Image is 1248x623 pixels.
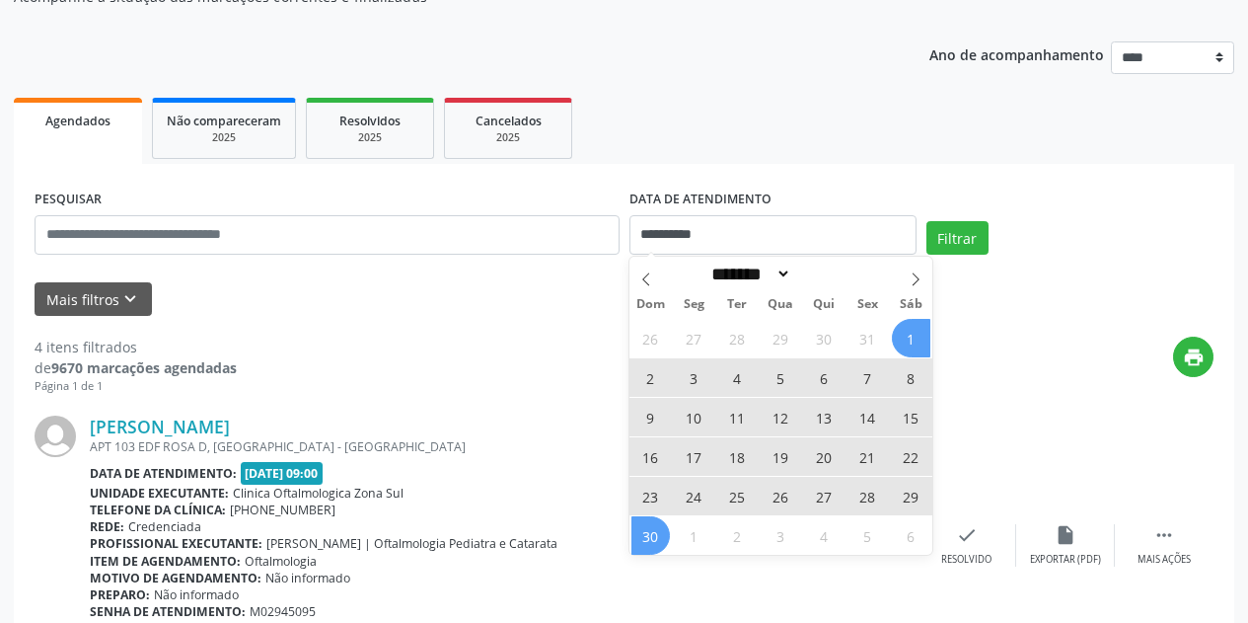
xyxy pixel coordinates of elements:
[805,319,844,357] span: Outubro 30, 2025
[675,437,713,476] span: Novembro 17, 2025
[476,113,542,129] span: Cancelados
[233,485,404,502] span: Clinica Oftalmologica Zona Sul
[128,518,201,535] span: Credenciada
[805,358,844,397] span: Novembro 6, 2025
[90,502,226,518] b: Telefone da clínica:
[631,398,670,436] span: Novembro 9, 2025
[167,130,281,145] div: 2025
[631,477,670,515] span: Novembro 23, 2025
[762,437,800,476] span: Novembro 19, 2025
[705,264,792,284] select: Month
[892,516,930,555] span: Dezembro 6, 2025
[35,185,102,215] label: PESQUISAR
[339,113,401,129] span: Resolvidos
[718,437,757,476] span: Novembro 18, 2025
[718,516,757,555] span: Dezembro 2, 2025
[629,185,771,215] label: DATA DE ATENDIMENTO
[167,113,281,129] span: Não compareceram
[672,298,715,311] span: Seg
[90,518,124,535] b: Rede:
[90,438,918,455] div: APT 103 EDF ROSA D, [GEOGRAPHIC_DATA] - [GEOGRAPHIC_DATA]
[90,416,230,437] a: [PERSON_NAME]
[718,477,757,515] span: Novembro 25, 2025
[35,416,76,457] img: img
[1173,337,1213,377] button: print
[926,221,989,255] button: Filtrar
[35,357,237,378] div: de
[631,516,670,555] span: Novembro 30, 2025
[230,502,335,518] span: [PHONE_NUMBER]
[892,437,930,476] span: Novembro 22, 2025
[805,477,844,515] span: Novembro 27, 2025
[90,535,262,552] b: Profissional executante:
[459,130,557,145] div: 2025
[631,437,670,476] span: Novembro 16, 2025
[245,553,317,570] span: Oftalmologia
[848,477,887,515] span: Novembro 28, 2025
[266,535,557,552] span: [PERSON_NAME] | Oftalmologia Pediatra e Catarata
[956,524,978,546] i: check
[45,113,110,129] span: Agendados
[929,41,1104,66] p: Ano de acompanhamento
[119,288,141,310] i: keyboard_arrow_down
[845,298,889,311] span: Sex
[675,516,713,555] span: Dezembro 1, 2025
[35,337,237,357] div: 4 itens filtrados
[1183,347,1205,368] i: print
[321,130,419,145] div: 2025
[762,398,800,436] span: Novembro 12, 2025
[35,378,237,395] div: Página 1 de 1
[848,516,887,555] span: Dezembro 5, 2025
[35,282,152,317] button: Mais filtroskeyboard_arrow_down
[675,319,713,357] span: Outubro 27, 2025
[241,462,324,485] span: [DATE] 09:00
[802,298,845,311] span: Qui
[1138,553,1191,567] div: Mais ações
[629,298,673,311] span: Dom
[90,465,237,482] b: Data de atendimento:
[154,586,239,603] span: Não informado
[90,570,261,586] b: Motivo de agendamento:
[90,485,229,502] b: Unidade executante:
[718,319,757,357] span: Outubro 28, 2025
[848,437,887,476] span: Novembro 21, 2025
[631,358,670,397] span: Novembro 2, 2025
[848,358,887,397] span: Novembro 7, 2025
[805,437,844,476] span: Novembro 20, 2025
[762,358,800,397] span: Novembro 5, 2025
[805,516,844,555] span: Dezembro 4, 2025
[1055,524,1076,546] i: insert_drive_file
[889,298,932,311] span: Sáb
[51,358,237,377] strong: 9670 marcações agendadas
[1030,553,1101,567] div: Exportar (PDF)
[762,319,800,357] span: Outubro 29, 2025
[90,586,150,603] b: Preparo:
[718,398,757,436] span: Novembro 11, 2025
[848,319,887,357] span: Outubro 31, 2025
[892,358,930,397] span: Novembro 8, 2025
[941,553,991,567] div: Resolvido
[759,298,802,311] span: Qua
[715,298,759,311] span: Ter
[892,477,930,515] span: Novembro 29, 2025
[718,358,757,397] span: Novembro 4, 2025
[675,358,713,397] span: Novembro 3, 2025
[675,477,713,515] span: Novembro 24, 2025
[675,398,713,436] span: Novembro 10, 2025
[90,603,246,620] b: Senha de atendimento:
[892,319,930,357] span: Novembro 1, 2025
[90,553,241,570] b: Item de agendamento:
[848,398,887,436] span: Novembro 14, 2025
[791,264,856,284] input: Year
[1153,524,1175,546] i: 
[265,570,350,586] span: Não informado
[892,398,930,436] span: Novembro 15, 2025
[250,603,316,620] span: M02945095
[762,516,800,555] span: Dezembro 3, 2025
[631,319,670,357] span: Outubro 26, 2025
[805,398,844,436] span: Novembro 13, 2025
[762,477,800,515] span: Novembro 26, 2025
